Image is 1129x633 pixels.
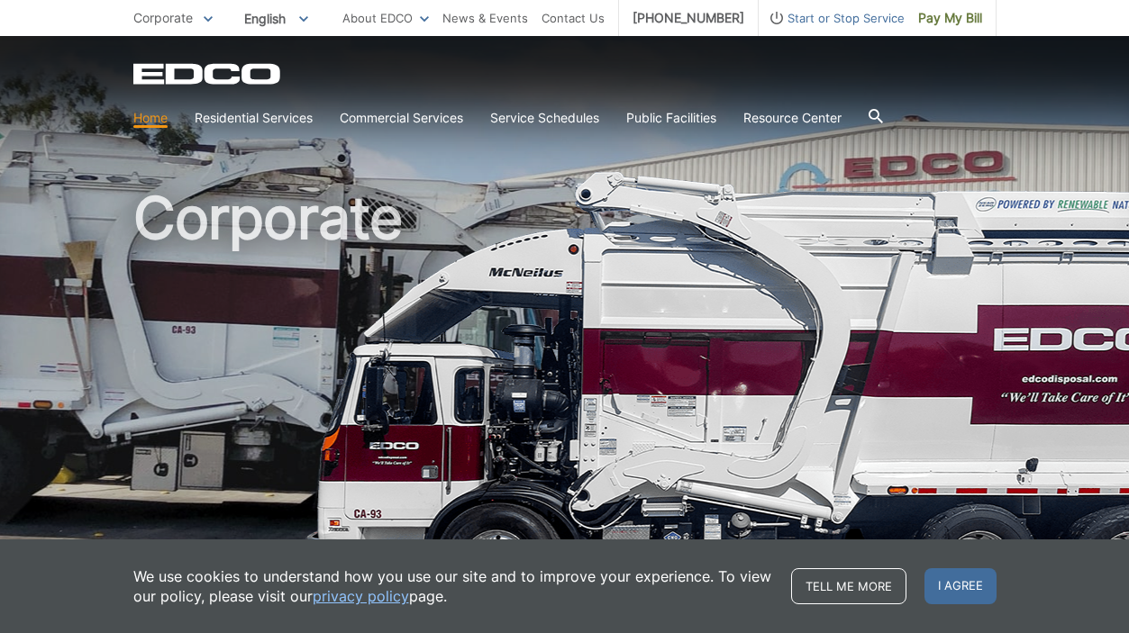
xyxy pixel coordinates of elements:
[195,108,313,128] a: Residential Services
[490,108,599,128] a: Service Schedules
[313,586,409,606] a: privacy policy
[542,8,605,28] a: Contact Us
[626,108,716,128] a: Public Facilities
[791,568,906,604] a: Tell me more
[340,108,463,128] a: Commercial Services
[743,108,842,128] a: Resource Center
[342,8,429,28] a: About EDCO
[133,10,193,25] span: Corporate
[924,568,997,604] span: I agree
[133,189,997,584] h1: Corporate
[133,566,773,606] p: We use cookies to understand how you use our site and to improve your experience. To view our pol...
[442,8,528,28] a: News & Events
[133,63,283,85] a: EDCD logo. Return to the homepage.
[231,4,322,33] span: English
[133,108,168,128] a: Home
[918,8,982,28] span: Pay My Bill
